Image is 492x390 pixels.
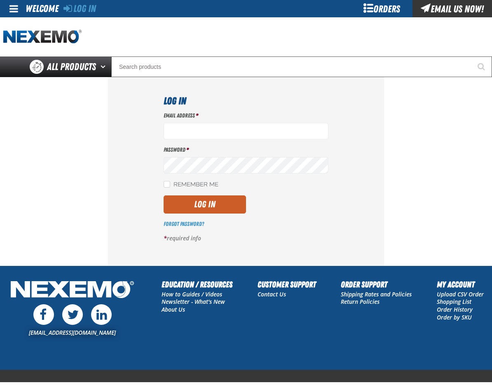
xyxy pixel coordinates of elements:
a: Order by SKU [437,313,472,321]
a: Shipping Rates and Policies [341,290,412,298]
a: Return Policies [341,298,380,305]
h2: My Account [437,278,484,291]
label: Remember Me [164,181,218,189]
a: Home [3,30,82,44]
h2: Customer Support [258,278,316,291]
a: How to Guides / Videos [162,290,222,298]
button: Log In [164,195,246,214]
button: Start Searching [471,56,492,77]
img: Nexemo Logo [8,278,136,303]
label: Password [164,146,328,154]
h2: Education / Resources [162,278,232,291]
button: Open All Products pages [98,56,111,77]
a: Upload CSV Order [437,290,484,298]
img: Nexemo logo [3,30,82,44]
p: required info [164,235,328,242]
a: Newsletter - What's New [162,298,225,305]
input: Search [111,56,492,77]
a: Log In [63,3,96,14]
span: All Products [47,59,96,74]
input: Remember Me [164,181,170,188]
a: Order History [437,305,473,313]
a: Forgot Password? [164,221,204,227]
a: Shopping List [437,298,471,305]
a: Contact Us [258,290,286,298]
a: About Us [162,305,185,313]
a: [EMAIL_ADDRESS][DOMAIN_NAME] [29,329,116,336]
h1: Log In [164,94,328,108]
label: Email Address [164,112,328,120]
h2: Order Support [341,278,412,291]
